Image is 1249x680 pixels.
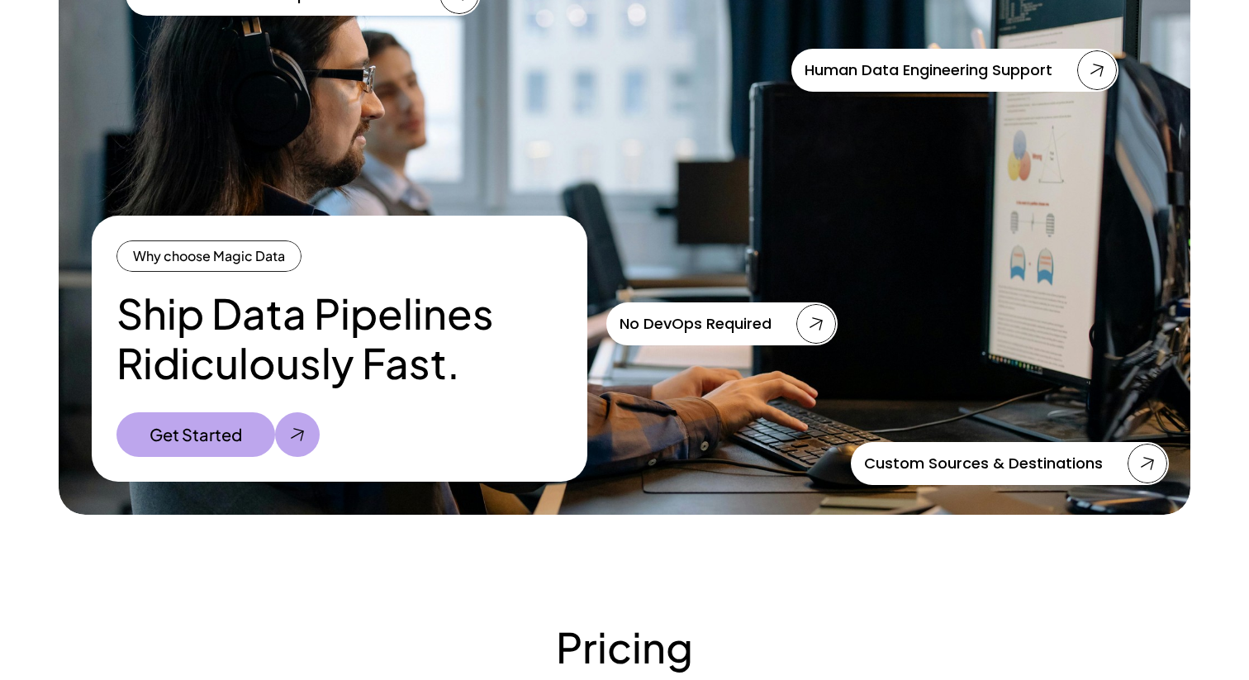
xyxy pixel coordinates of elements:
a: No DevOps Required [606,302,838,345]
p: Custom Sources & Destinations [864,454,1103,473]
a: Human Data Engineering Support [791,49,1118,92]
h2: Ship Data Pipelines Ridiculously Fast. [116,288,563,388]
p: Why choose Magic Data [133,247,285,265]
h2: Pricing [178,622,1071,672]
p: Human Data Engineering Support [805,60,1052,80]
p: Get Started [150,425,242,445]
p: No DevOps Required [620,314,772,334]
a: Custom Sources & Destinations [851,442,1169,485]
a: Get Started [116,412,320,457]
